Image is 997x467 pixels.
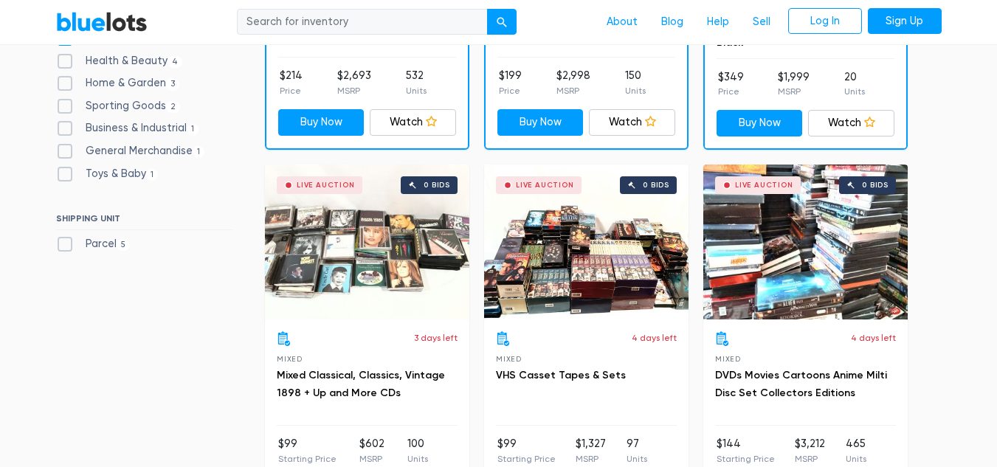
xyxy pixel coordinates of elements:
[695,8,741,36] a: Help
[718,69,744,99] li: $349
[407,436,428,466] li: 100
[278,436,337,466] li: $99
[516,181,574,189] div: Live Auction
[277,355,303,363] span: Mixed
[56,143,205,159] label: General Merchandise
[778,69,810,99] li: $1,999
[862,181,889,189] div: 0 bids
[424,181,450,189] div: 0 bids
[337,68,371,97] li: $2,693
[297,181,355,189] div: Live Auction
[168,56,183,68] span: 4
[414,331,458,345] p: 3 days left
[56,166,159,182] label: Toys & Baby
[499,68,522,97] li: $199
[117,239,131,251] span: 5
[406,68,427,97] li: 532
[851,331,896,345] p: 4 days left
[237,9,488,35] input: Search for inventory
[496,369,626,381] a: VHS Casset Tapes & Sets
[497,436,556,466] li: $99
[717,1,887,49] a: Mophie Juice Pack 2400mah Charging Case for iPhone 15 Pro - Black
[703,165,908,319] a: Live Auction 0 bids
[278,452,337,466] p: Starting Price
[649,8,695,36] a: Blog
[359,436,384,466] li: $602
[627,436,647,466] li: 97
[576,452,606,466] p: MSRP
[56,98,181,114] label: Sporting Goods
[718,85,744,98] p: Price
[576,436,606,466] li: $1,327
[56,53,183,69] label: Health & Beauty
[625,84,646,97] p: Units
[406,84,427,97] p: Units
[496,355,522,363] span: Mixed
[407,452,428,466] p: Units
[187,124,199,136] span: 1
[166,101,181,113] span: 2
[808,110,894,136] a: Watch
[632,331,677,345] p: 4 days left
[556,68,590,97] li: $2,998
[280,68,303,97] li: $214
[193,146,205,158] span: 1
[280,84,303,97] p: Price
[844,85,865,98] p: Units
[844,69,865,99] li: 20
[56,11,148,32] a: BlueLots
[846,452,866,466] p: Units
[359,452,384,466] p: MSRP
[625,68,646,97] li: 150
[868,8,942,35] a: Sign Up
[717,110,803,136] a: Buy Now
[589,109,675,136] a: Watch
[56,236,131,252] label: Parcel
[788,8,862,35] a: Log In
[499,84,522,97] p: Price
[56,120,199,136] label: Business & Industrial
[595,8,649,36] a: About
[146,169,159,181] span: 1
[56,75,180,91] label: Home & Garden
[337,84,371,97] p: MSRP
[627,452,647,466] p: Units
[497,109,584,136] a: Buy Now
[166,78,180,90] span: 3
[715,369,887,399] a: DVDs Movies Cartoons Anime Milti Disc Set Collectors Editions
[265,165,469,319] a: Live Auction 0 bids
[277,369,445,399] a: Mixed Classical, Classics, Vintage 1898 + Up and More CDs
[484,165,689,319] a: Live Auction 0 bids
[715,355,741,363] span: Mixed
[556,84,590,97] p: MSRP
[795,452,825,466] p: MSRP
[717,436,775,466] li: $144
[717,452,775,466] p: Starting Price
[795,436,825,466] li: $3,212
[497,452,556,466] p: Starting Price
[643,181,669,189] div: 0 bids
[278,109,365,136] a: Buy Now
[778,85,810,98] p: MSRP
[370,109,456,136] a: Watch
[846,436,866,466] li: 465
[741,8,782,36] a: Sell
[735,181,793,189] div: Live Auction
[56,213,232,229] h6: SHIPPING UNIT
